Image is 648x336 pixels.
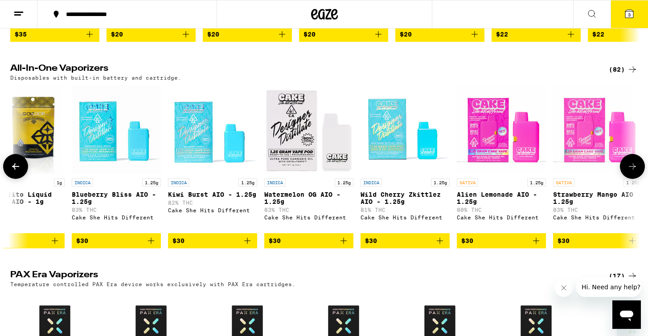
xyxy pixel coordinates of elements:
[168,233,257,248] button: Add to bag
[15,31,27,38] span: $35
[72,85,161,174] img: Cake She Hits Different - Blueberry Bliss AIO - 1.25g
[238,178,257,186] p: 1.25g
[457,191,546,205] p: Alien Lemonade AIO - 1.25g
[264,207,353,213] p: 83% THC
[10,27,99,42] button: Add to bag
[457,207,546,213] p: 80% THC
[10,64,594,75] h2: All-In-One Vaporizers
[395,27,484,42] button: Add to bag
[527,178,546,186] p: 1.25g
[72,85,161,233] a: Open page for Blueberry Bliss AIO - 1.25g from Cake She Hits Different
[142,178,161,186] p: 1.25g
[558,237,570,244] span: $30
[10,75,181,81] p: Disposables with built-in battery and cartridge.
[303,31,316,38] span: $20
[457,215,546,220] div: Cake She Hits Different
[168,85,257,233] a: Open page for Kiwi Burst AIO - 1.25g from Cake She Hits Different
[335,178,353,186] p: 1.25g
[457,233,546,248] button: Add to bag
[555,279,573,297] iframe: Close message
[361,178,382,186] p: INDICA
[264,215,353,220] div: Cake She Hits Different
[496,31,508,38] span: $22
[111,31,123,38] span: $20
[612,300,641,329] iframe: Button to launch messaging window
[264,85,353,174] img: Cake She Hits Different - Watermelon OG AIO - 1.25g
[361,233,450,248] button: Add to bag
[10,281,295,287] p: Temperature controlled PAX Era device works exclusively with PAX Era cartridges.
[264,191,353,205] p: Watermelon OG AIO - 1.25g
[609,271,638,281] a: (17)
[107,27,196,42] button: Add to bag
[365,237,377,244] span: $30
[553,207,642,213] p: 83% THC
[168,200,257,206] p: 82% THC
[623,178,642,186] p: 1.25g
[457,85,546,174] img: Cake She Hits Different - Alien Lemonade AIO - 1.25g
[264,233,353,248] button: Add to bag
[10,271,594,281] h2: PAX Era Vaporizers
[553,191,642,205] p: Strawberry Mango AIO - 1.25g
[168,85,257,174] img: Cake She Hits Different - Kiwi Burst AIO - 1.25g
[609,64,638,75] a: (82)
[457,178,478,186] p: SATIVA
[172,237,185,244] span: $30
[168,207,257,213] div: Cake She Hits Different
[492,27,581,42] button: Add to bag
[264,85,353,233] a: Open page for Watermelon OG AIO - 1.25g from Cake She Hits Different
[72,233,161,248] button: Add to bag
[76,237,88,244] span: $30
[264,178,286,186] p: INDICA
[576,277,641,297] iframe: Message from company
[72,191,161,205] p: Blueberry Bliss AIO - 1.25g
[628,12,631,17] span: 3
[361,207,450,213] p: 81% THC
[400,31,412,38] span: $20
[72,207,161,213] p: 83% THC
[299,27,388,42] button: Add to bag
[457,85,546,233] a: Open page for Alien Lemonade AIO - 1.25g from Cake She Hits Different
[207,31,219,38] span: $20
[361,85,450,233] a: Open page for Wild Cherry Zkittlez AIO - 1.25g from Cake She Hits Different
[361,215,450,220] div: Cake She Hits Different
[461,237,473,244] span: $30
[72,215,161,220] div: Cake She Hits Different
[361,85,450,174] img: Cake She Hits Different - Wild Cherry Zkittlez AIO - 1.25g
[553,85,642,233] a: Open page for Strawberry Mango AIO - 1.25g from Cake She Hits Different
[361,191,450,205] p: Wild Cherry Zkittlez AIO - 1.25g
[431,178,450,186] p: 1.25g
[168,191,257,198] p: Kiwi Burst AIO - 1.25g
[269,237,281,244] span: $30
[553,85,642,174] img: Cake She Hits Different - Strawberry Mango AIO - 1.25g
[72,178,93,186] p: INDICA
[553,233,642,248] button: Add to bag
[168,178,189,186] p: INDICA
[553,215,642,220] div: Cake She Hits Different
[553,178,574,186] p: SATIVA
[611,0,648,28] button: 3
[203,27,292,42] button: Add to bag
[54,178,65,186] p: 1g
[592,31,604,38] span: $22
